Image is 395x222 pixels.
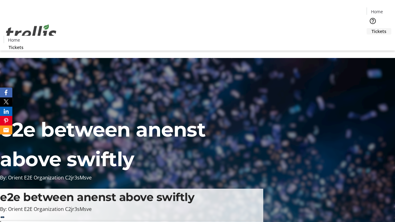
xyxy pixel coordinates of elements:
span: Tickets [372,28,386,35]
img: Orient E2E Organization C2jr3sMsve's Logo [4,18,59,48]
span: Tickets [9,44,23,51]
a: Home [4,37,24,43]
a: Home [367,8,387,15]
a: Tickets [4,44,28,51]
button: Help [367,15,379,27]
button: Cart [367,35,379,47]
span: Home [371,8,383,15]
span: Home [8,37,20,43]
a: Tickets [367,28,391,35]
